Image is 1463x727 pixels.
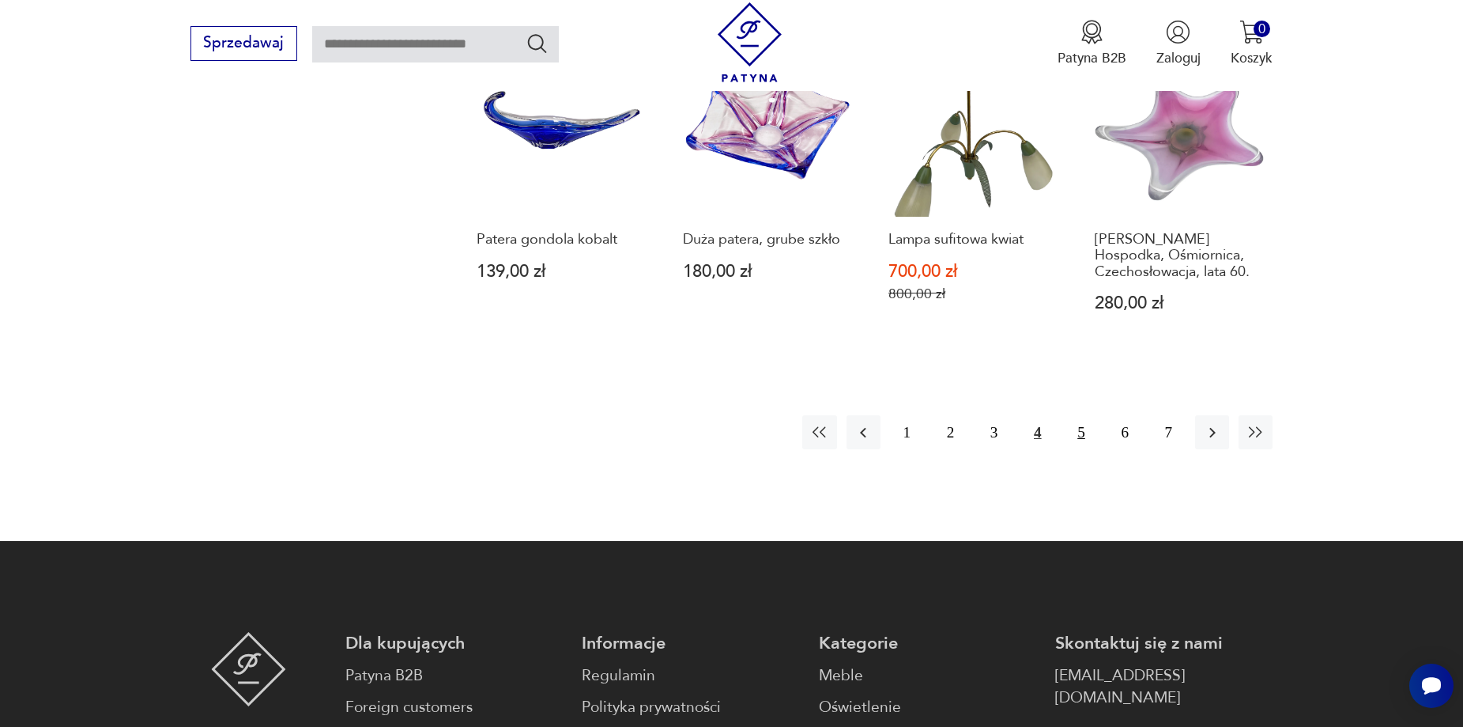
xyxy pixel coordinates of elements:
[1231,20,1273,67] button: 0Koszyk
[683,263,853,280] p: 180,00 zł
[477,232,647,248] h3: Patera gondola kobalt
[1409,664,1454,708] iframe: Smartsupp widget button
[345,665,563,687] a: Patyna B2B
[468,29,655,349] a: Patera gondola kobaltPatera gondola kobalt139,00 zł
[888,263,1058,280] p: 700,00 zł
[977,415,1011,449] button: 3
[933,415,967,449] button: 2
[710,2,790,82] img: Patyna - sklep z meblami i dekoracjami vintage
[1064,415,1098,449] button: 5
[1058,20,1126,67] a: Ikona medaluPatyna B2B
[190,38,297,51] a: Sprzedawaj
[477,263,647,280] p: 139,00 zł
[345,632,563,655] p: Dla kupujących
[674,29,862,349] a: Duża patera, grube szkłoDuża patera, grube szkło180,00 zł
[190,26,297,61] button: Sprzedawaj
[211,632,286,706] img: Patyna - sklep z meblami i dekoracjami vintage
[1020,415,1054,449] button: 4
[345,696,563,719] a: Foreign customers
[1055,632,1273,655] p: Skontaktuj się z nami
[819,632,1036,655] p: Kategorie
[1080,20,1104,44] img: Ikona medalu
[888,286,1058,302] p: 800,00 zł
[890,415,924,449] button: 1
[880,29,1067,349] a: SaleLampa sufitowa kwiatLampa sufitowa kwiat700,00 zł800,00 zł
[1095,295,1265,312] p: 280,00 zł
[1095,232,1265,280] h3: [PERSON_NAME] Hospodka, Ośmiornica, Czechosłowacja, lata 60.
[582,665,799,687] a: Regulamin
[526,32,549,55] button: Szukaj
[819,665,1036,687] a: Meble
[1166,20,1190,44] img: Ikonka użytkownika
[1108,415,1142,449] button: 6
[1231,49,1273,67] p: Koszyk
[1058,49,1126,67] p: Patyna B2B
[1055,665,1273,710] a: [EMAIL_ADDRESS][DOMAIN_NAME]
[1239,20,1264,44] img: Ikona koszyka
[1254,21,1270,37] div: 0
[582,632,799,655] p: Informacje
[1086,29,1273,349] a: KlasykPatera, J. Hospodka, Ośmiornica, Czechosłowacja, lata 60.[PERSON_NAME] Hospodka, Ośmiornica...
[1156,49,1201,67] p: Zaloguj
[819,696,1036,719] a: Oświetlenie
[1152,415,1186,449] button: 7
[1058,20,1126,67] button: Patyna B2B
[683,232,853,248] h3: Duża patera, grube szkło
[1156,20,1201,67] button: Zaloguj
[582,696,799,719] a: Polityka prywatności
[888,232,1058,248] h3: Lampa sufitowa kwiat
